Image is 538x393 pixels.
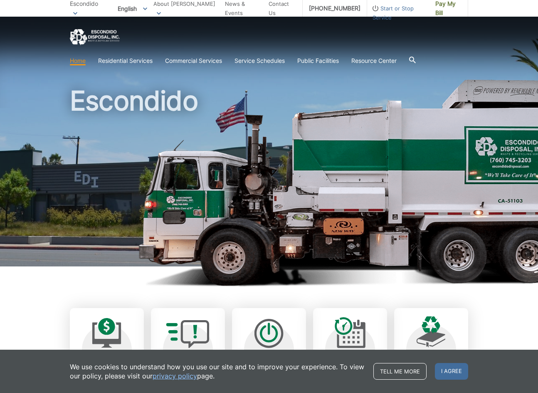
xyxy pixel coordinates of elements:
span: English [111,2,153,15]
a: Service Schedules [234,56,285,65]
a: Home [70,56,86,65]
a: EDCD logo. Return to the homepage. [70,29,120,45]
a: Commercial Services [165,56,222,65]
span: I agree [435,363,468,380]
p: We use cookies to understand how you use our site and to improve your experience. To view our pol... [70,362,365,381]
a: Tell me more [373,363,427,380]
a: Public Facilities [297,56,339,65]
a: privacy policy [153,371,197,381]
h1: Escondido [70,87,468,270]
a: Resource Center [351,56,397,65]
a: Residential Services [98,56,153,65]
